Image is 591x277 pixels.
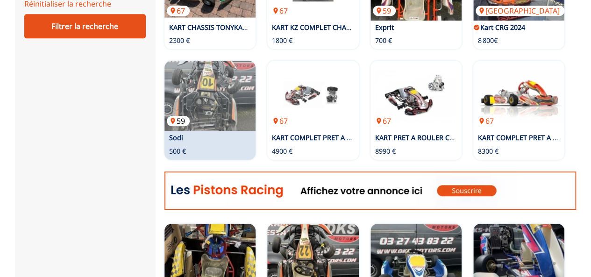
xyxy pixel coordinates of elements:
[164,61,256,131] img: Sodi
[478,36,498,45] p: 8 800€
[373,6,396,16] p: 59
[267,61,358,131] img: KART COMPLET PRET A ROULER CATEGORIE KA100
[375,133,588,142] a: KART PRET A ROULER CHASSIS MAC, MOTEUR IAME 175CC SHIFTER
[370,61,462,131] img: KART PRET A ROULER CHASSIS MAC, MOTEUR IAME 175CC SHIFTER
[270,6,292,16] p: 67
[272,147,292,156] p: 4900 €
[272,36,292,45] p: 1800 €
[375,36,392,45] p: 700 €
[272,23,473,32] a: KART KZ COMPLET CHASSIS [PERSON_NAME] + MOTEUR PAVESI
[169,147,186,156] p: 500 €
[480,23,525,32] a: Kart CRG 2024
[272,133,432,142] a: KART COMPLET PRET A ROULER CATEGORIE KA100
[164,61,256,131] a: Sodi59
[473,61,564,131] img: KART COMPLET PRET A ROULER OTK GILLARD/ROTAX MAX EVO
[473,61,564,131] a: KART COMPLET PRET A ROULER OTK GILLARD/ROTAX MAX EVO67
[267,61,358,131] a: KART COMPLET PRET A ROULER CATEGORIE KA10067
[370,61,462,131] a: KART PRET A ROULER CHASSIS MAC, MOTEUR IAME 175CC SHIFTER67
[167,6,190,16] p: 67
[169,36,190,45] p: 2300 €
[375,23,394,32] a: Exprit
[375,147,396,156] p: 8990 €
[169,23,317,32] a: KART CHASSIS TONYKART à MOTEUR IAME X30
[373,116,396,126] p: 67
[24,14,146,38] div: Filtrer la recherche
[476,6,564,16] p: [GEOGRAPHIC_DATA]
[478,147,498,156] p: 8300 €
[169,133,183,142] a: Sodi
[270,116,292,126] p: 67
[167,116,190,126] p: 59
[476,116,498,126] p: 67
